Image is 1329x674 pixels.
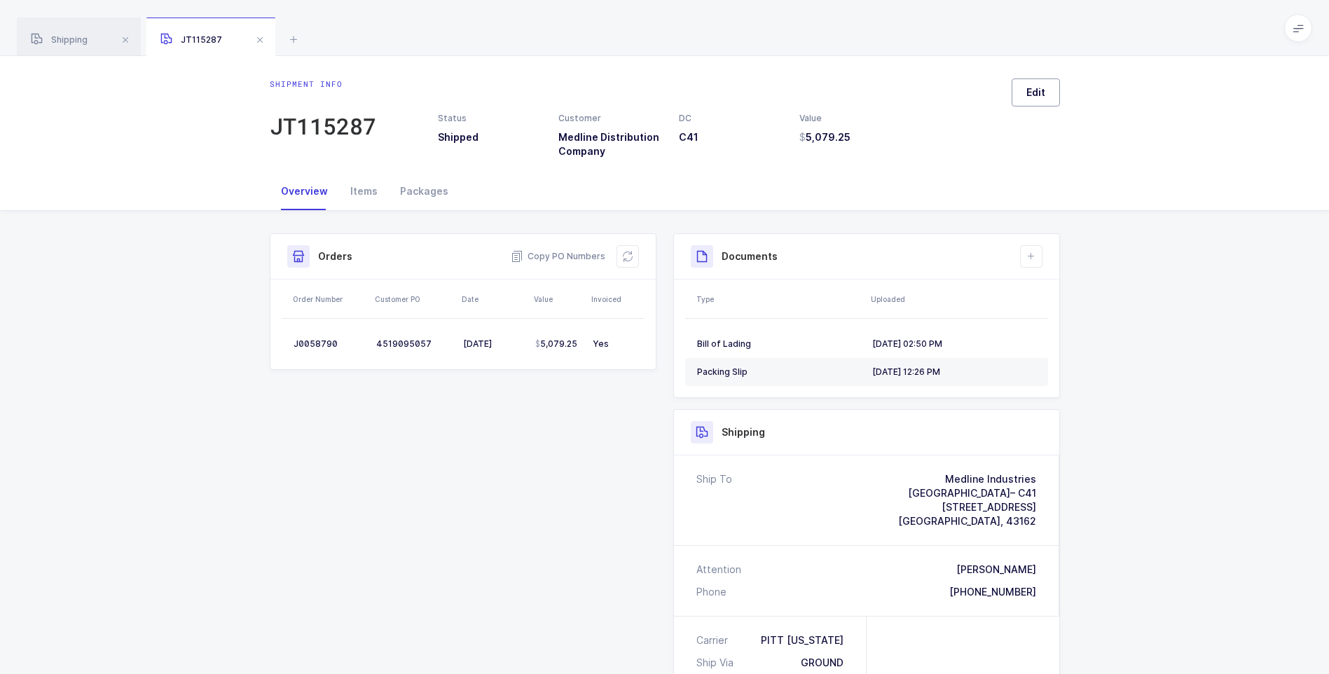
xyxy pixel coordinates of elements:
[511,249,605,263] button: Copy PO Numbers
[761,633,843,647] div: PITT [US_STATE]
[438,130,542,144] h3: Shipped
[872,366,1036,378] div: [DATE] 12:26 PM
[462,294,525,305] div: Date
[872,338,1036,350] div: [DATE] 02:50 PM
[31,34,88,45] span: Shipping
[898,486,1036,500] div: [GEOGRAPHIC_DATA]– C41
[898,515,1036,527] span: [GEOGRAPHIC_DATA], 43162
[696,656,739,670] div: Ship Via
[722,425,765,439] h3: Shipping
[463,338,524,350] div: [DATE]
[956,563,1036,577] div: [PERSON_NAME]
[679,130,783,144] h3: C41
[438,112,542,125] div: Status
[535,338,577,350] span: 5,079.25
[389,172,460,210] div: Packages
[949,585,1036,599] div: [PHONE_NUMBER]
[270,172,339,210] div: Overview
[376,338,452,350] div: 4519095057
[593,338,609,349] span: Yes
[898,500,1036,514] div: [STREET_ADDRESS]
[294,338,365,350] div: J0058790
[558,112,662,125] div: Customer
[591,294,640,305] div: Invoiced
[722,249,778,263] h3: Documents
[679,112,783,125] div: DC
[799,130,851,144] span: 5,079.25
[801,656,843,670] div: GROUND
[697,366,861,378] div: Packing Slip
[318,249,352,263] h3: Orders
[375,294,453,305] div: Customer PO
[1026,85,1045,99] span: Edit
[339,172,389,210] div: Items
[696,472,732,528] div: Ship To
[293,294,366,305] div: Order Number
[696,294,862,305] div: Type
[1012,78,1060,106] button: Edit
[558,130,662,158] h3: Medline Distribution Company
[696,585,727,599] div: Phone
[696,633,734,647] div: Carrier
[871,294,1044,305] div: Uploaded
[270,78,376,90] div: Shipment info
[697,338,861,350] div: Bill of Lading
[534,294,583,305] div: Value
[160,34,222,45] span: JT115287
[898,472,1036,486] div: Medline Industries
[799,112,903,125] div: Value
[696,563,741,577] div: Attention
